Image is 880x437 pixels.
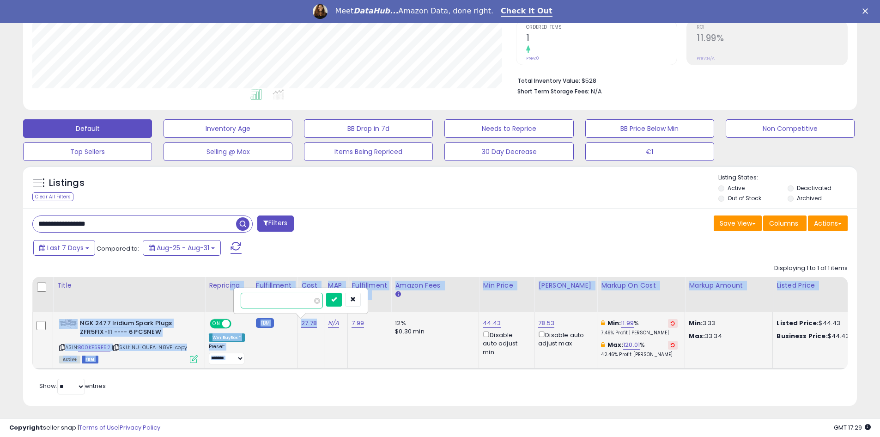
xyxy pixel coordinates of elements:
div: [PERSON_NAME] [538,281,593,290]
div: Clear All Filters [32,192,73,201]
p: 42.46% Profit [PERSON_NAME] [601,351,678,358]
a: N/A [328,319,339,328]
span: Compared to: [97,244,139,253]
button: Default [23,119,152,138]
span: 2025-09-8 17:29 GMT [834,423,871,432]
div: Fulfillment [256,281,293,290]
span: OFF [230,320,245,328]
small: FBM [256,318,274,328]
span: | SKU: NU-OUFA-N8VF-copy [112,344,187,351]
h2: 11.99% [697,33,847,45]
b: Business Price: [777,332,827,340]
div: $0.30 min [395,327,472,336]
h5: Listings [49,177,85,190]
span: Show: entries [39,382,106,390]
button: Needs to Reprice [444,119,573,138]
div: MAP [328,281,344,290]
div: % [601,319,678,336]
div: Meet Amazon Data, done right. [335,6,493,16]
p: Listing States: [718,173,857,182]
div: Repricing [209,281,248,290]
span: All listings currently available for purchase on Amazon [59,356,80,363]
button: €1 [585,142,714,161]
button: Items Being Repriced [304,142,433,161]
button: Non Competitive [726,119,855,138]
img: 41K6CN+KB1L._SL40_.jpg [59,319,78,329]
strong: Min: [689,319,703,327]
p: 3.33 [689,319,765,327]
button: Save View [714,215,762,231]
a: 44.43 [483,319,501,328]
button: Top Sellers [23,142,152,161]
div: Title [57,281,201,290]
label: Archived [797,194,822,202]
h2: 1 [526,33,677,45]
i: DataHub... [353,6,398,15]
span: Last 7 Days [47,243,84,252]
p: 33.34 [689,332,765,340]
div: Preset: [209,344,245,364]
small: Prev: N/A [697,55,715,61]
small: Amazon Fees. [395,290,401,299]
b: NGK 2477 Iridium Spark Plugs ZFR5FIX-11 ---- 6 PCSNEW [80,319,192,339]
a: 120.01 [623,340,640,350]
div: Min Price [483,281,530,290]
div: Markup on Cost [601,281,681,290]
label: Active [728,184,745,192]
button: BB Drop in 7d [304,119,433,138]
div: Fulfillment Cost [352,281,387,300]
a: 11.99 [621,319,634,328]
div: Markup Amount [689,281,769,290]
a: 7.99 [352,319,364,328]
b: Listed Price: [777,319,819,327]
img: Profile image for Georgie [313,4,328,19]
b: Max: [607,340,624,349]
strong: Copyright [9,423,43,432]
div: Disable auto adjust min [483,330,527,357]
a: Terms of Use [79,423,118,432]
button: Inventory Age [164,119,292,138]
button: Aug-25 - Aug-31 [143,240,221,256]
b: Min: [607,319,621,327]
button: Actions [808,215,848,231]
button: Selling @ Max [164,142,292,161]
label: Out of Stock [728,194,761,202]
th: The percentage added to the cost of goods (COGS) that forms the calculator for Min & Max prices. [597,277,685,312]
div: 12% [395,319,472,327]
div: Amazon Fees [395,281,475,290]
span: FBM [82,356,98,363]
a: B00KESRE52 [78,344,110,351]
span: ROI [697,25,847,30]
button: Last 7 Days [33,240,95,256]
div: Displaying 1 to 1 of 1 items [774,264,848,273]
span: Columns [769,219,798,228]
span: N/A [591,87,602,96]
span: ON [211,320,222,328]
button: BB Price Below Min [585,119,714,138]
button: Filters [257,215,293,232]
strong: Max: [689,332,705,340]
a: Privacy Policy [120,423,160,432]
p: 7.49% Profit [PERSON_NAME] [601,330,678,336]
div: Close [862,8,872,14]
small: Prev: 0 [526,55,539,61]
button: Columns [763,215,807,231]
a: 78.53 [538,319,554,328]
div: $44.43 [777,332,853,340]
a: 27.78 [301,319,317,328]
div: $44.43 [777,319,853,327]
span: Ordered Items [526,25,677,30]
b: Short Term Storage Fees: [517,87,589,95]
span: Aug-25 - Aug-31 [157,243,209,252]
div: % [601,341,678,358]
button: 30 Day Decrease [444,142,573,161]
label: Deactivated [797,184,831,192]
div: Disable auto adjust max [538,330,590,348]
div: Listed Price [777,281,856,290]
b: Total Inventory Value: [517,77,580,85]
div: seller snap | | [9,424,160,432]
a: Check It Out [501,6,552,17]
div: ASIN: [59,319,198,362]
div: Win BuyBox * [209,333,245,342]
li: $528 [517,74,841,86]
